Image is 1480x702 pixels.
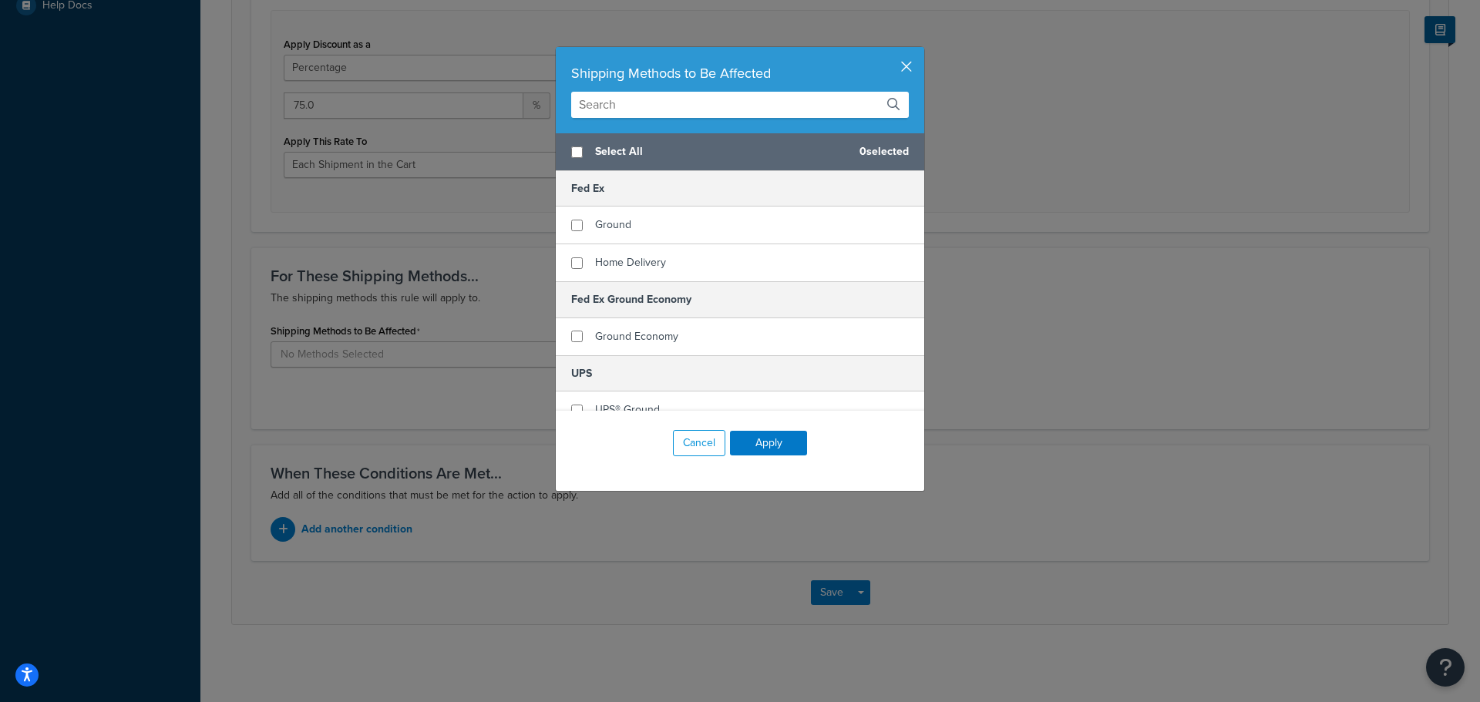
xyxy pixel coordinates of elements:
[556,281,924,317] h5: Fed Ex Ground Economy
[556,355,924,391] h5: UPS
[556,133,924,171] div: 0 selected
[730,431,807,455] button: Apply
[571,92,909,118] input: Search
[595,328,678,344] span: Ground Economy
[595,141,847,163] span: Select All
[595,217,631,233] span: Ground
[673,430,725,456] button: Cancel
[571,62,909,84] div: Shipping Methods to Be Affected
[556,171,924,207] h5: Fed Ex
[595,401,660,418] span: UPS® Ground
[595,254,666,270] span: Home Delivery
